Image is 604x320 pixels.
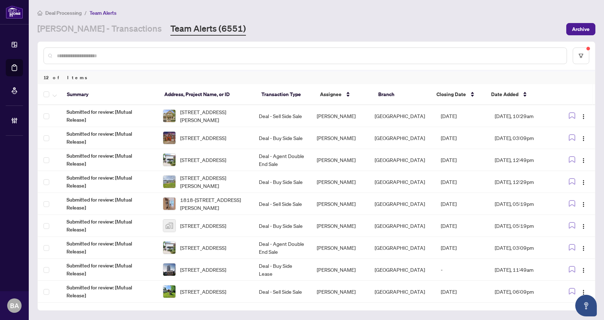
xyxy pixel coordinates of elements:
td: [PERSON_NAME] [311,281,369,303]
td: [DATE] [435,193,489,215]
td: [DATE] [435,281,489,303]
span: Date Added [491,90,518,98]
span: [STREET_ADDRESS] [180,156,226,164]
span: [STREET_ADDRESS] [180,222,226,230]
button: Logo [578,264,589,275]
span: Archive [572,23,590,35]
img: Logo [581,289,586,295]
img: thumbnail-img [163,263,175,276]
button: Logo [578,176,589,188]
td: Deal - Sell Side Sale [253,193,311,215]
td: [DATE], 10:29am [489,105,558,127]
span: Deal Processing [45,10,82,16]
button: Logo [578,198,589,209]
img: thumbnail-img [163,198,175,210]
span: Closing Date [436,90,466,98]
span: BA [10,301,19,311]
span: [STREET_ADDRESS][PERSON_NAME] [180,174,248,190]
td: [DATE], 05:19pm [489,193,558,215]
span: Team Alerts [90,10,116,16]
img: logo [6,5,23,19]
td: [PERSON_NAME] [311,105,369,127]
span: 1818-[STREET_ADDRESS][PERSON_NAME] [180,196,248,212]
td: [GEOGRAPHIC_DATA] [369,193,435,215]
th: Date Added [485,84,555,105]
span: Assignee [320,90,342,98]
button: filter [573,48,589,64]
span: [STREET_ADDRESS] [180,244,226,252]
img: Logo [581,202,586,207]
span: home [37,10,42,15]
span: [STREET_ADDRESS] [180,288,226,296]
td: [PERSON_NAME] [311,171,369,193]
span: Submitted for review: [Mutual Release] [67,262,151,278]
button: Logo [578,286,589,297]
td: [PERSON_NAME] [311,149,369,171]
button: Logo [578,220,589,231]
img: thumbnail-img [163,220,175,232]
th: Branch [372,84,431,105]
img: thumbnail-img [163,242,175,254]
td: [PERSON_NAME] [311,237,369,259]
img: Logo [581,114,586,120]
td: [DATE] [435,127,489,149]
div: 12 of Items [38,71,595,84]
span: filter [578,53,584,58]
button: Open asap [575,295,597,316]
span: [STREET_ADDRESS][PERSON_NAME] [180,108,248,124]
td: Deal - Sell Side Sale [253,105,311,127]
td: Deal - Buy Side Sale [253,215,311,237]
td: Deal - Buy Side Sale [253,127,311,149]
span: [STREET_ADDRESS] [180,266,226,274]
td: [DATE] [435,215,489,237]
img: Logo [581,267,586,273]
img: thumbnail-img [163,154,175,166]
td: [DATE], 12:29pm [489,171,558,193]
img: Logo [581,158,586,163]
a: Team Alerts (6551) [170,23,246,36]
span: [STREET_ADDRESS] [180,134,226,142]
td: [GEOGRAPHIC_DATA] [369,281,435,303]
td: [GEOGRAPHIC_DATA] [369,127,435,149]
td: Deal - Agent Double End Sale [253,237,311,259]
td: [DATE] [435,237,489,259]
td: [DATE], 12:49pm [489,149,558,171]
button: Logo [578,132,589,144]
td: [DATE] [435,105,489,127]
img: Logo [581,245,586,251]
span: Submitted for review: [Mutual Release] [67,196,151,212]
td: [DATE], 03:09pm [489,127,558,149]
td: [DATE], 05:19pm [489,215,558,237]
button: Archive [566,23,595,35]
img: thumbnail-img [163,132,175,144]
span: Submitted for review: [Mutual Release] [67,174,151,190]
button: Logo [578,242,589,253]
th: Summary [61,84,159,105]
td: [GEOGRAPHIC_DATA] [369,105,435,127]
li: / [84,9,87,17]
span: Submitted for review: [Mutual Release] [67,130,151,146]
td: [DATE] [435,171,489,193]
img: thumbnail-img [163,110,175,122]
td: - [435,259,489,281]
th: Closing Date [431,84,485,105]
td: [GEOGRAPHIC_DATA] [369,171,435,193]
img: Logo [581,136,586,141]
td: [GEOGRAPHIC_DATA] [369,237,435,259]
td: [GEOGRAPHIC_DATA] [369,149,435,171]
button: Logo [578,110,589,122]
button: Logo [578,154,589,166]
span: Submitted for review: [Mutual Release] [67,284,151,299]
img: Logo [581,180,586,185]
td: [PERSON_NAME] [311,215,369,237]
span: Submitted for review: [Mutual Release] [67,218,151,234]
td: Deal - Agent Double End Sale [253,149,311,171]
th: Address, Project Name, or ID [159,84,256,105]
td: Deal - Buy Side Lease [253,259,311,281]
td: [DATE] [435,149,489,171]
td: Deal - Buy Side Sale [253,171,311,193]
td: [DATE], 06:09pm [489,281,558,303]
td: [PERSON_NAME] [311,259,369,281]
td: [GEOGRAPHIC_DATA] [369,215,435,237]
img: thumbnail-img [163,176,175,188]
